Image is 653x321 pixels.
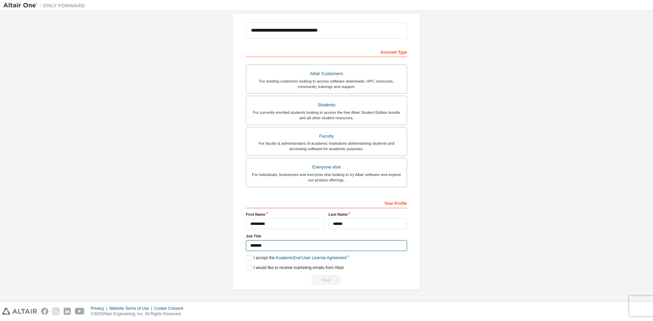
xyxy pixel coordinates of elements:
div: Everyone else [250,162,403,172]
label: I would like to receive marketing emails from Altair [246,265,344,271]
div: For currently enrolled students looking to access the free Altair Student Edition bundle and all ... [250,110,403,121]
img: youtube.svg [75,308,85,315]
p: © 2025 Altair Engineering, Inc. All Rights Reserved. [91,311,187,317]
div: Privacy [91,306,109,311]
label: Job Title [246,233,407,239]
div: For individuals, businesses and everyone else looking to try Altair software and explore our prod... [250,172,403,183]
img: instagram.svg [52,308,60,315]
div: Account Type [246,46,407,57]
div: For existing customers looking to access software downloads, HPC resources, community, trainings ... [250,78,403,89]
img: altair_logo.svg [2,308,37,315]
div: Read and acccept EULA to continue [246,275,407,285]
div: Your Profile [246,197,407,208]
img: Altair One [3,2,88,9]
img: linkedin.svg [64,308,71,315]
div: Students [250,100,403,110]
label: I accept the [246,255,347,261]
a: Academic End-User License Agreement [275,255,347,260]
label: Last Name [329,212,407,217]
div: Altair Customers [250,69,403,78]
div: Website Terms of Use [109,306,154,311]
label: First Name [246,212,324,217]
div: Faculty [250,131,403,141]
div: For faculty & administrators of academic institutions administering students and accessing softwa... [250,141,403,151]
div: Cookie Consent [154,306,187,311]
img: facebook.svg [41,308,48,315]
